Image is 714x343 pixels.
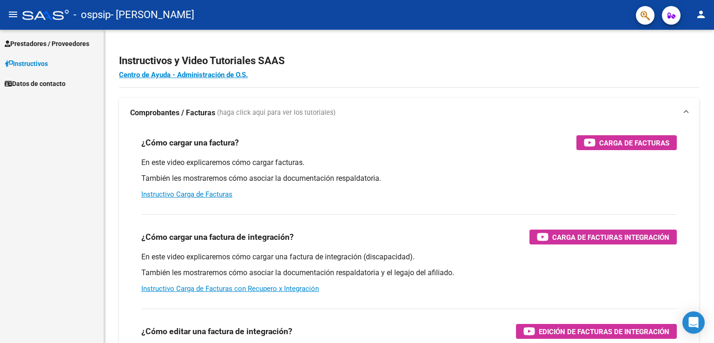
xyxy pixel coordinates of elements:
[141,284,319,293] a: Instructivo Carga de Facturas con Recupero x Integración
[141,190,232,198] a: Instructivo Carga de Facturas
[5,59,48,69] span: Instructivos
[119,98,699,128] mat-expansion-panel-header: Comprobantes / Facturas (haga click aquí para ver los tutoriales)
[111,5,194,25] span: - [PERSON_NAME]
[119,52,699,70] h2: Instructivos y Video Tutoriales SAAS
[73,5,111,25] span: - ospsip
[576,135,677,150] button: Carga de Facturas
[5,39,89,49] span: Prestadores / Proveedores
[141,268,677,278] p: También les mostraremos cómo asociar la documentación respaldatoria y el legajo del afiliado.
[7,9,19,20] mat-icon: menu
[695,9,707,20] mat-icon: person
[141,136,239,149] h3: ¿Cómo cargar una factura?
[217,108,336,118] span: (haga click aquí para ver los tutoriales)
[529,230,677,244] button: Carga de Facturas Integración
[141,173,677,184] p: También les mostraremos cómo asociar la documentación respaldatoria.
[141,325,292,338] h3: ¿Cómo editar una factura de integración?
[130,108,215,118] strong: Comprobantes / Facturas
[516,324,677,339] button: Edición de Facturas de integración
[552,231,669,243] span: Carga de Facturas Integración
[141,252,677,262] p: En este video explicaremos cómo cargar una factura de integración (discapacidad).
[599,137,669,149] span: Carga de Facturas
[141,231,294,244] h3: ¿Cómo cargar una factura de integración?
[682,311,705,334] div: Open Intercom Messenger
[119,71,248,79] a: Centro de Ayuda - Administración de O.S.
[5,79,66,89] span: Datos de contacto
[539,326,669,337] span: Edición de Facturas de integración
[141,158,677,168] p: En este video explicaremos cómo cargar facturas.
